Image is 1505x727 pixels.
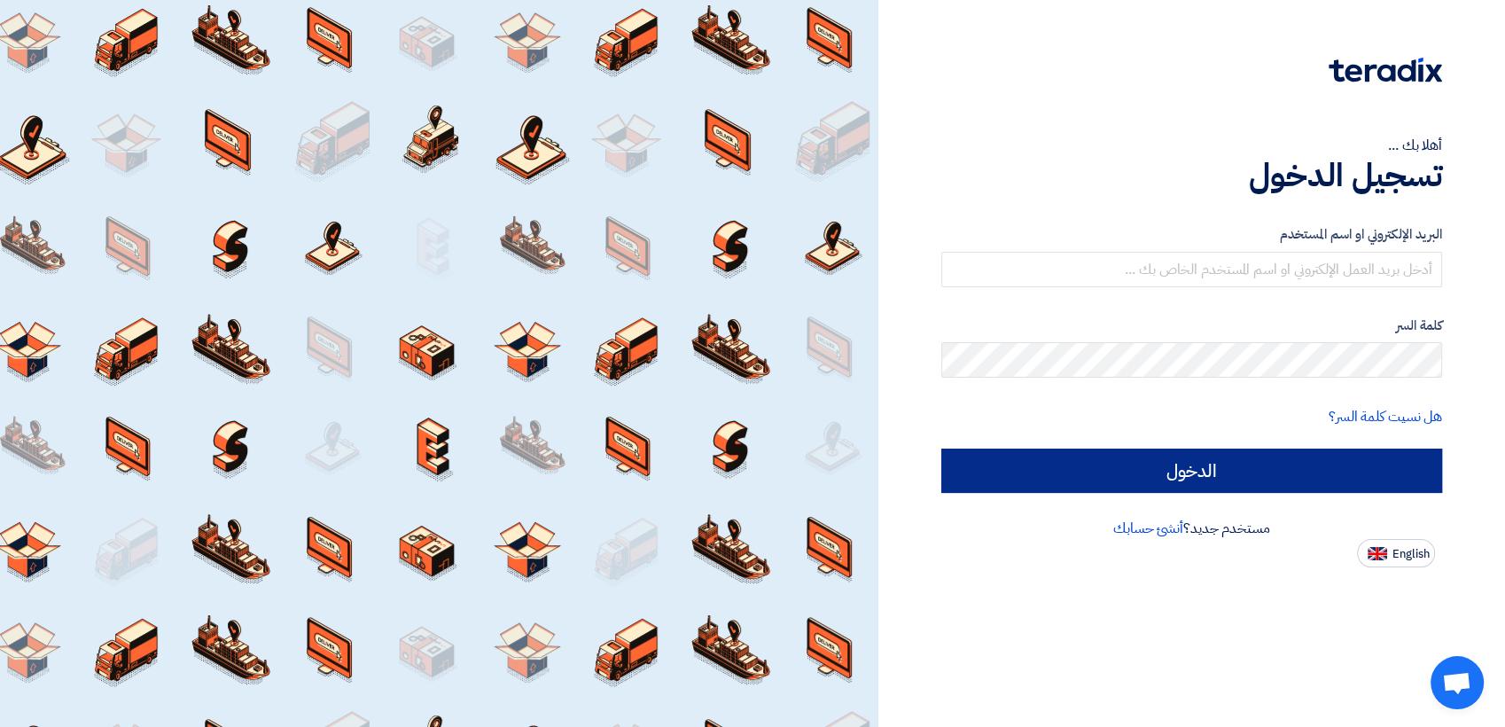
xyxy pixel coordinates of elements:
div: Open chat [1431,656,1484,709]
h1: تسجيل الدخول [941,156,1443,195]
input: أدخل بريد العمل الإلكتروني او اسم المستخدم الخاص بك ... [941,252,1443,287]
label: كلمة السر [941,316,1443,336]
span: English [1392,548,1430,560]
img: Teradix logo [1329,58,1442,82]
img: en-US.png [1368,547,1387,560]
input: الدخول [941,449,1443,493]
a: أنشئ حسابك [1113,518,1183,539]
a: هل نسيت كلمة السر؟ [1329,406,1442,427]
button: English [1357,539,1435,567]
div: أهلا بك ... [941,135,1443,156]
div: مستخدم جديد؟ [941,518,1443,539]
label: البريد الإلكتروني او اسم المستخدم [941,224,1443,245]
